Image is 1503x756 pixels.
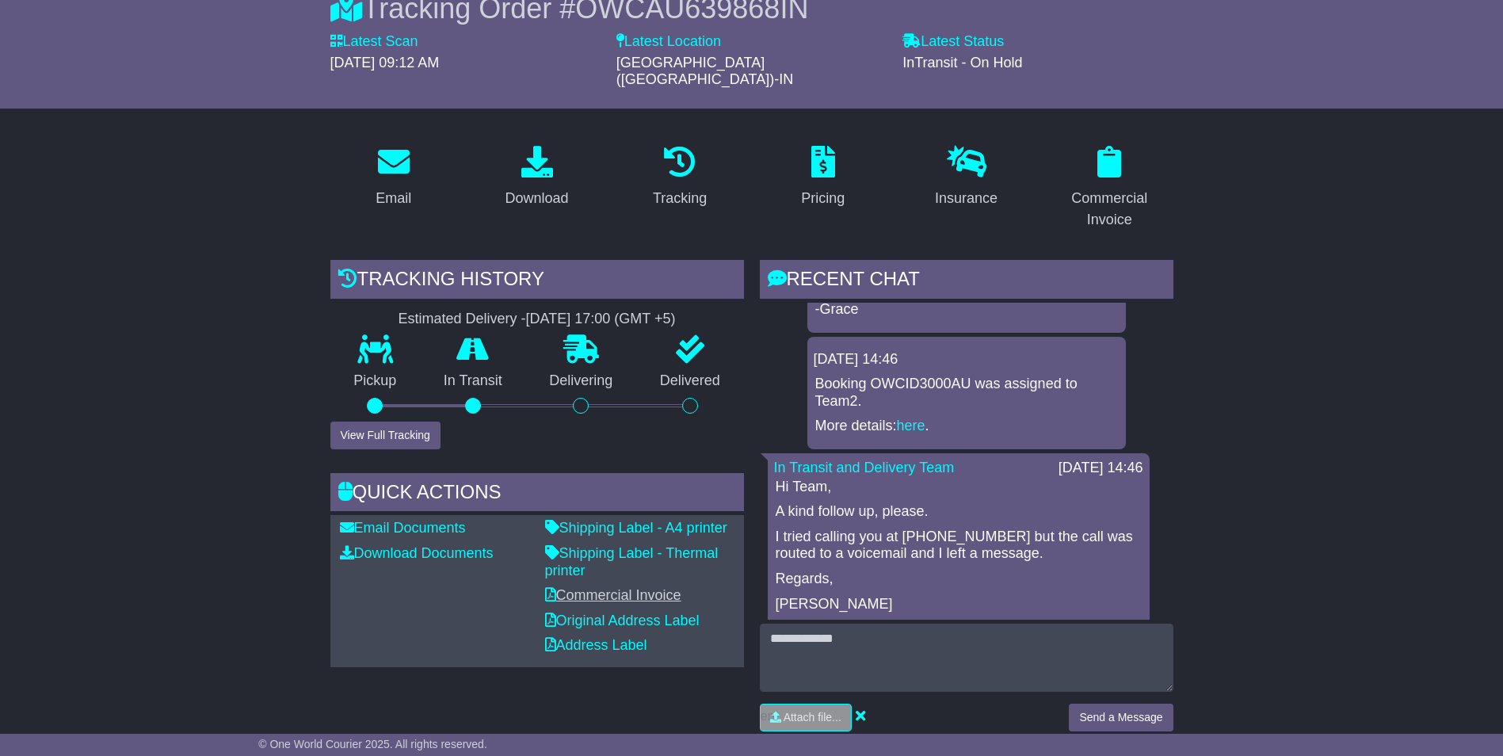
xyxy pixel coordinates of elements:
[526,372,637,390] p: Delivering
[815,418,1118,435] p: More details: .
[545,545,719,578] a: Shipping Label - Thermal printer
[1069,704,1173,731] button: Send a Message
[643,140,717,215] a: Tracking
[1059,460,1143,477] div: [DATE] 14:46
[330,33,418,51] label: Latest Scan
[330,422,441,449] button: View Full Tracking
[636,372,744,390] p: Delivered
[791,140,855,215] a: Pricing
[545,613,700,628] a: Original Address Label
[925,140,1008,215] a: Insurance
[815,376,1118,410] p: Booking OWCID3000AU was assigned to Team2.
[330,473,744,516] div: Quick Actions
[776,571,1142,588] p: Regards,
[526,311,676,328] div: [DATE] 17:00 (GMT +5)
[545,520,727,536] a: Shipping Label - A4 printer
[776,503,1142,521] p: A kind follow up, please.
[760,260,1173,303] div: RECENT CHAT
[494,140,578,215] a: Download
[902,33,1004,51] label: Latest Status
[330,311,744,328] div: Estimated Delivery -
[258,738,487,750] span: © One World Courier 2025. All rights reserved.
[902,55,1022,71] span: InTransit - On Hold
[420,372,526,390] p: In Transit
[897,418,925,433] a: here
[340,520,466,536] a: Email Documents
[365,140,422,215] a: Email
[935,188,998,209] div: Insurance
[505,188,568,209] div: Download
[774,460,955,475] a: In Transit and Delivery Team
[616,55,793,88] span: [GEOGRAPHIC_DATA] ([GEOGRAPHIC_DATA])-IN
[814,351,1120,368] div: [DATE] 14:46
[376,188,411,209] div: Email
[1056,188,1163,231] div: Commercial Invoice
[776,529,1142,563] p: I tried calling you at [PHONE_NUMBER] but the call was routed to a voicemail and I left a message.
[330,55,440,71] span: [DATE] 09:12 AM
[815,301,1118,319] p: -Grace
[545,587,681,603] a: Commercial Invoice
[340,545,494,561] a: Download Documents
[653,188,707,209] div: Tracking
[776,479,1142,496] p: Hi Team,
[801,188,845,209] div: Pricing
[616,33,721,51] label: Latest Location
[776,596,1142,613] p: [PERSON_NAME]
[330,372,421,390] p: Pickup
[545,637,647,653] a: Address Label
[1046,140,1173,236] a: Commercial Invoice
[330,260,744,303] div: Tracking history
